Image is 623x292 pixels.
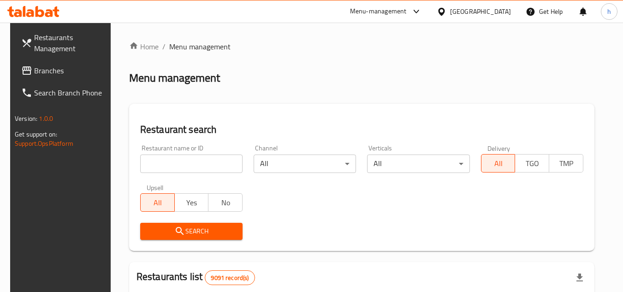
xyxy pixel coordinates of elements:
button: TMP [549,154,583,173]
span: h [607,6,611,17]
span: Search [148,226,235,237]
a: Branches [14,60,114,82]
span: Restaurants Management [34,32,107,54]
button: Yes [174,193,209,212]
span: Menu management [169,41,231,52]
span: Yes [178,196,205,209]
h2: Menu management [129,71,220,85]
div: Export file [569,267,591,289]
span: Version: [15,113,37,125]
span: TMP [553,157,580,170]
span: All [144,196,171,209]
button: No [208,193,243,212]
button: All [481,154,516,173]
span: Search Branch Phone [34,87,107,98]
button: TGO [515,154,549,173]
span: 9091 record(s) [205,274,254,282]
label: Delivery [487,145,510,151]
li: / [162,41,166,52]
a: Restaurants Management [14,26,114,60]
button: All [140,193,175,212]
span: TGO [519,157,546,170]
button: Search [140,223,243,240]
div: [GEOGRAPHIC_DATA] [450,6,511,17]
span: All [485,157,512,170]
div: All [254,155,356,173]
span: 1.0.0 [39,113,53,125]
input: Search for restaurant name or ID.. [140,155,243,173]
div: Menu-management [350,6,407,17]
a: Home [129,41,159,52]
span: Get support on: [15,128,57,140]
a: Search Branch Phone [14,82,114,104]
div: All [367,155,469,173]
span: No [212,196,239,209]
span: Branches [34,65,107,76]
nav: breadcrumb [129,41,594,52]
h2: Restaurants list [136,270,255,285]
h2: Restaurant search [140,123,583,137]
label: Upsell [147,184,164,191]
div: Total records count [205,270,255,285]
a: Support.OpsPlatform [15,137,73,149]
